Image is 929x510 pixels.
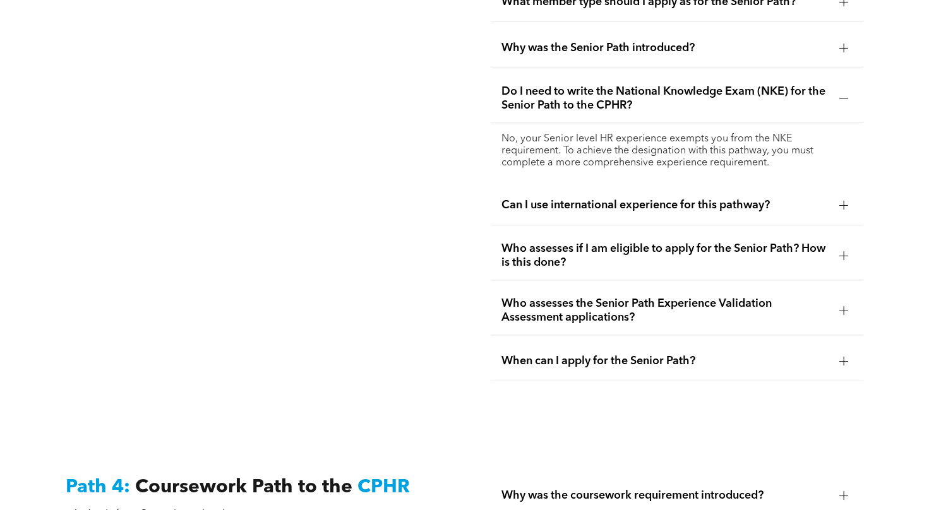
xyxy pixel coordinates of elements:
span: Who assesses the Senior Path Experience Validation Assessment applications? [501,297,829,324]
span: Path 4: [66,478,130,497]
p: No, your Senior level HR experience exempts you from the NKE requirement. To achieve the designat... [501,133,853,169]
span: Do I need to write the National Knowledge Exam (NKE) for the Senior Path to the CPHR? [501,85,829,112]
span: CPHR [357,478,410,497]
span: Who assesses if I am eligible to apply for the Senior Path? How is this done? [501,242,829,270]
span: Can I use international experience for this pathway? [501,198,829,212]
span: Coursework Path to the [135,478,352,497]
span: When can I apply for the Senior Path? [501,354,829,368]
span: Why was the coursework requirement introduced? [501,489,829,502]
span: Why was the Senior Path introduced? [501,41,829,55]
